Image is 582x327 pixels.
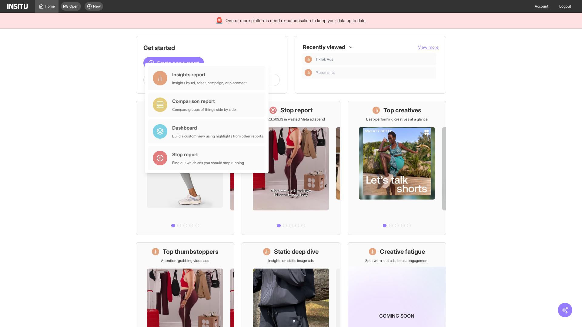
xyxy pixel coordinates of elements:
[172,160,244,165] div: Find out which ads you should stop running
[348,101,446,235] a: Top creativesBest-performing creatives at a glance
[161,258,209,263] p: Attention-grabbing video ads
[383,106,421,114] h1: Top creatives
[418,44,439,50] button: View more
[143,57,204,69] button: Create a new report
[280,106,313,114] h1: Stop report
[143,44,280,52] h1: Get started
[7,4,28,9] img: Logo
[172,124,263,131] div: Dashboard
[172,151,244,158] div: Stop report
[172,97,236,105] div: Comparison report
[305,56,312,63] div: Insights
[226,18,366,24] span: One or more platforms need re-authorisation to keep your data up to date.
[316,57,333,62] span: TikTok Ads
[418,45,439,50] span: View more
[172,107,236,112] div: Compare groups of things side by side
[172,81,247,85] div: Insights by ad, adset, campaign, or placement
[316,57,434,62] span: TikTok Ads
[69,4,79,9] span: Open
[268,258,314,263] p: Insights on static image ads
[172,71,247,78] div: Insights report
[163,247,219,256] h1: Top thumbstoppers
[316,70,434,75] span: Placements
[274,247,319,256] h1: Static deep dive
[366,117,428,122] p: Best-performing creatives at a glance
[242,101,340,235] a: Stop reportSave £23,509.13 in wasted Meta ad spend
[257,117,325,122] p: Save £23,509.13 in wasted Meta ad spend
[136,101,234,235] a: What's live nowSee all active ads instantly
[45,4,55,9] span: Home
[305,69,312,76] div: Insights
[93,4,101,9] span: New
[316,70,335,75] span: Placements
[172,134,263,139] div: Build a custom view using highlights from other reports
[157,59,199,67] span: Create a new report
[216,16,223,25] div: 🚨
